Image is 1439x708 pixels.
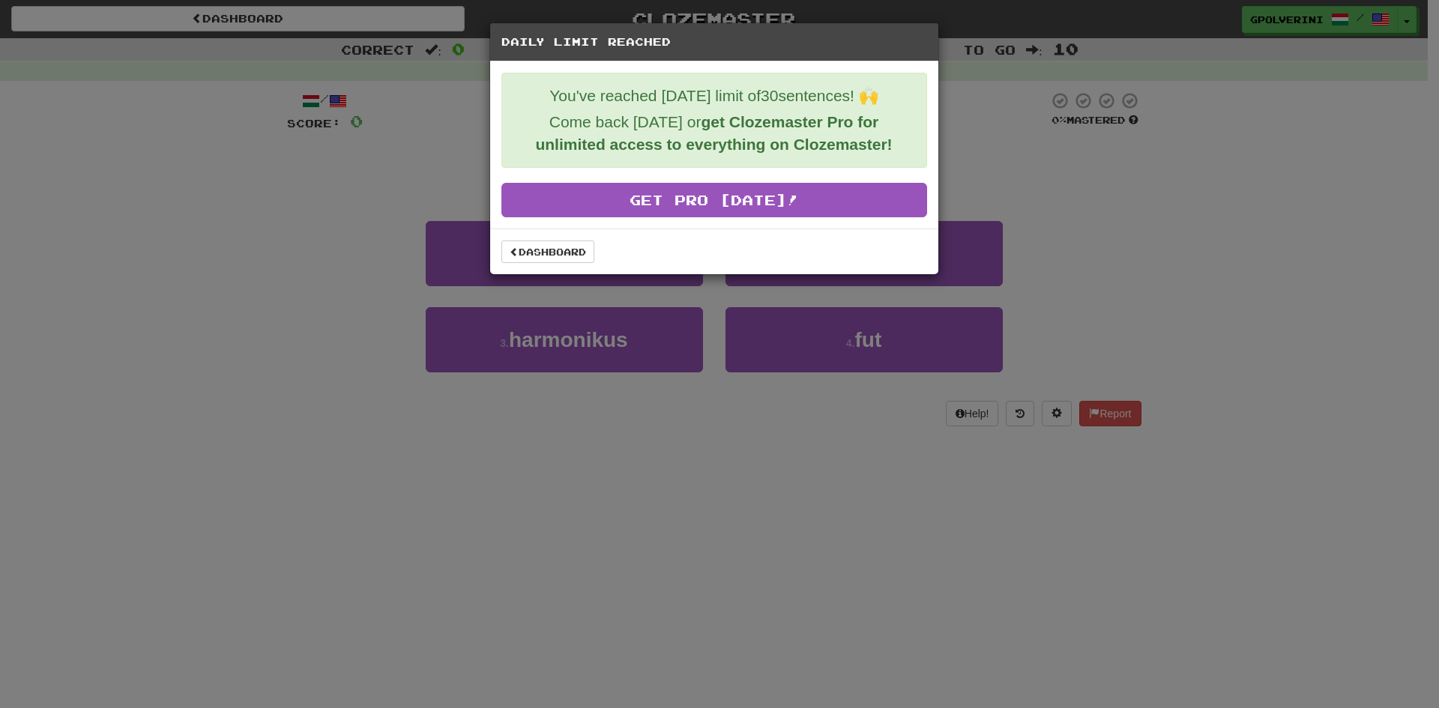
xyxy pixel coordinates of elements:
strong: get Clozemaster Pro for unlimited access to everything on Clozemaster! [535,113,892,153]
a: Get Pro [DATE]! [501,183,927,217]
p: You've reached [DATE] limit of 30 sentences! 🙌 [513,85,915,107]
h5: Daily Limit Reached [501,34,927,49]
a: Dashboard [501,240,594,263]
p: Come back [DATE] or [513,111,915,156]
